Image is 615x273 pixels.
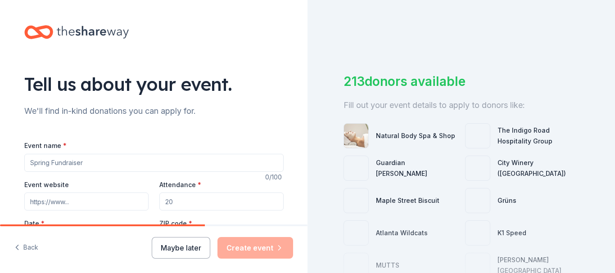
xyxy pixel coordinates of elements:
[24,192,149,210] input: https://www...
[152,237,210,259] button: Maybe later
[159,192,284,210] input: 20
[24,219,149,228] label: Date
[265,172,284,183] div: 0 /100
[344,188,368,213] img: photo for Maple Street Biscuit
[24,154,284,172] input: Spring Fundraiser
[24,180,69,189] label: Event website
[344,156,368,180] img: photo for Guardian Angel Device
[497,125,579,147] div: The Indigo Road Hospitality Group
[376,195,439,206] div: Maple Street Biscuit
[344,72,579,91] div: 213 donors available
[466,188,490,213] img: photo for Grüns
[376,157,458,179] div: Guardian [PERSON_NAME]
[24,104,284,118] div: We'll find in-kind donations you can apply for.
[376,130,455,141] div: Natural Body Spa & Shop
[344,98,579,112] div: Fill out your event details to apply to donors like:
[466,124,490,148] img: photo for The Indigo Road Hospitality Group
[466,156,490,180] img: photo for City Winery (Atlanta)
[344,124,368,148] img: photo for Natural Body Spa & Shop
[24,72,284,97] div: Tell us about your event.
[159,180,201,189] label: Attendance
[159,219,192,228] label: ZIP code
[497,195,516,206] div: Grüns
[24,141,67,150] label: Event name
[14,238,38,257] button: Back
[497,157,579,179] div: City Winery ([GEOGRAPHIC_DATA])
